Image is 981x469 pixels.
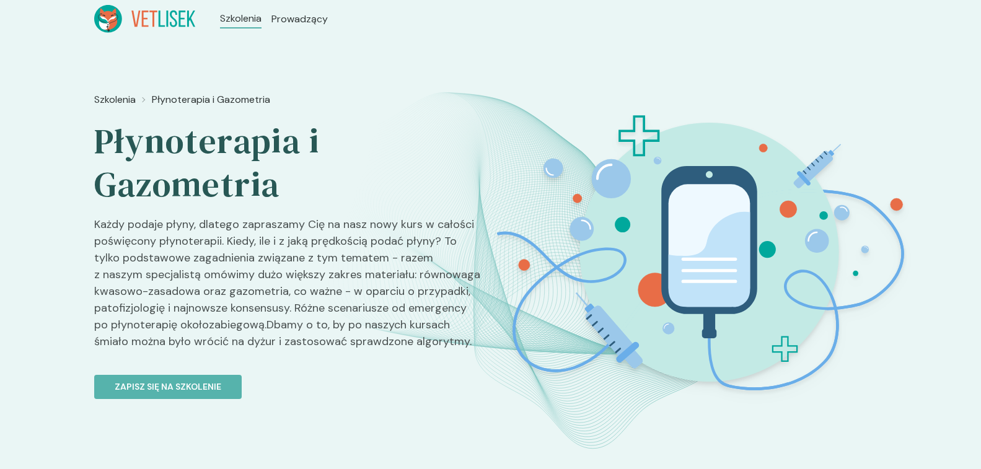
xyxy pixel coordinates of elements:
[220,11,262,26] a: Szkolenia
[489,87,929,418] img: Zpay7h5LeNNTxNgx_P%C5%82ynoterapia_BT.svg
[94,216,481,360] p: Każdy podaje płyny, dlatego zapraszamy Cię na nasz nowy kurs w całości poświęcony płynoterapii. K...
[94,120,481,206] h2: Płynoterapia i Gazometria
[94,375,242,399] button: Zapisz się na szkolenie
[152,92,270,107] a: Płynoterapia i Gazometria
[94,92,136,107] a: Szkolenia
[271,12,328,27] a: Prowadzący
[94,360,481,399] a: Zapisz się na szkolenie
[115,380,221,393] p: Zapisz się na szkolenie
